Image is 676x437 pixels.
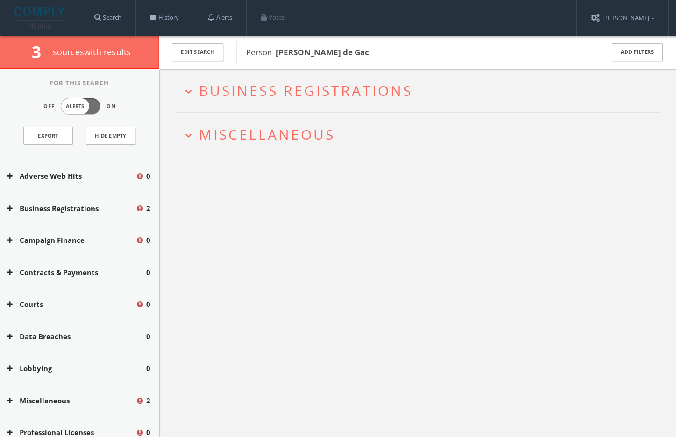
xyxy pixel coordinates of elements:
button: Business Registrations [7,203,135,214]
span: source s with results [53,46,131,58]
button: expand_moreBusiness Registrations [182,83,660,98]
button: Courts [7,299,135,310]
button: Edit Search [172,43,223,61]
button: Lobbying [7,363,146,374]
button: Contracts & Payments [7,267,146,278]
span: 0 [146,267,150,278]
span: 3 [32,41,49,63]
span: 0 [146,331,150,342]
span: Business Registrations [199,81,413,100]
span: 0 [146,171,150,182]
img: illumis [14,7,67,29]
span: 0 [146,299,150,310]
button: expand_moreMiscellaneous [182,127,660,142]
span: 0 [146,363,150,374]
span: 0 [146,235,150,246]
button: Adverse Web Hits [7,171,135,182]
a: Export [23,127,73,145]
span: Miscellaneous [199,125,335,144]
button: Campaign Finance [7,235,135,246]
button: Add Filters [612,43,663,61]
span: Off [43,102,55,110]
span: 2 [146,395,150,406]
span: Person [246,47,369,58]
span: 2 [146,203,150,214]
button: Hide Empty [86,127,135,145]
button: Data Breaches [7,331,146,342]
i: expand_more [182,129,195,142]
span: For This Search [43,79,116,88]
i: expand_more [182,85,195,98]
b: [PERSON_NAME] de Gac [276,47,369,58]
span: On [107,102,116,110]
button: Miscellaneous [7,395,135,406]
